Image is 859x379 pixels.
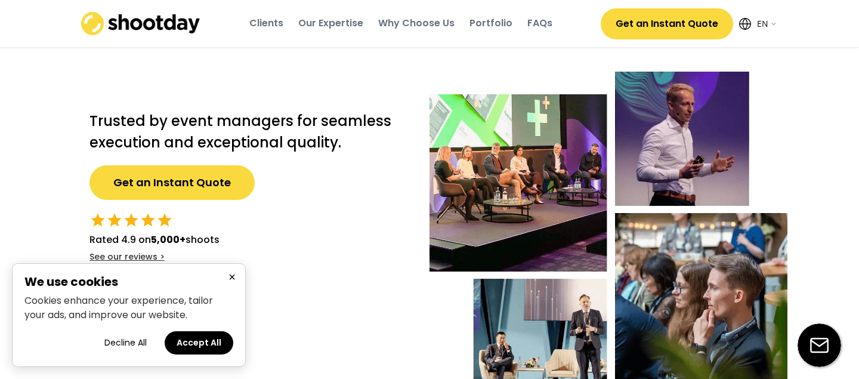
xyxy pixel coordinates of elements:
[89,251,165,263] div: See our reviews >
[225,270,239,285] button: Close cookie banner
[106,212,123,229] button: star
[156,212,173,229] button: star
[89,165,255,200] button: Get an Instant Quote
[249,17,283,30] div: Clients
[298,17,363,30] div: Our Expertise
[81,12,200,35] img: shootday_logo.png
[151,233,186,246] strong: 5,000+
[798,323,841,367] img: email-icon%20%281%29.svg
[739,18,751,30] img: Icon%20feather-globe%20%281%29.svg
[89,110,406,153] h2: Trusted by event managers for seamless execution and exceptional quality.
[24,294,233,322] p: Cookies enhance your experience, tailor your ads, and improve our website.
[140,212,156,229] button: star
[378,17,455,30] div: Why Choose Us
[89,233,220,247] div: Rated 4.9 on shoots
[24,276,233,288] h2: We use cookies
[92,331,159,355] button: Decline all cookies
[89,212,106,229] button: star
[123,212,140,229] button: star
[527,17,552,30] div: FAQs
[469,17,512,30] div: Portfolio
[601,8,733,39] button: Get an Instant Quote
[165,331,233,355] button: Accept all cookies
